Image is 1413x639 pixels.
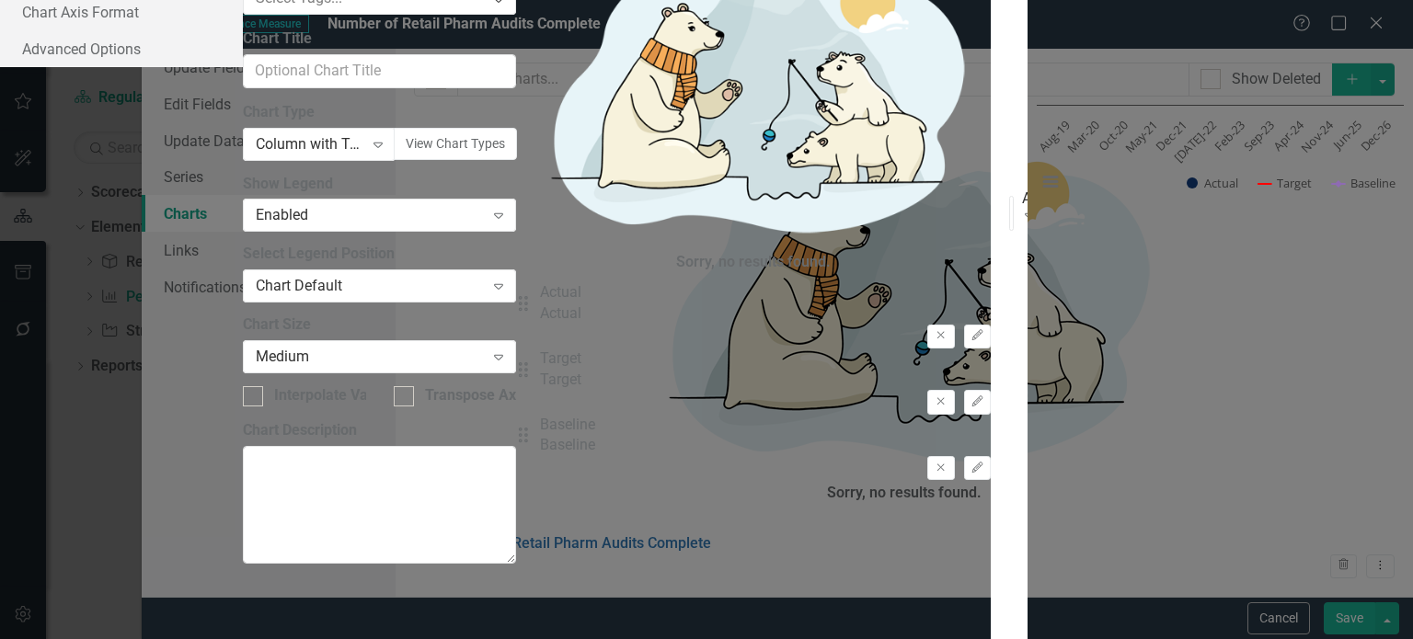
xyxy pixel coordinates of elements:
div: Target [540,370,581,391]
div: Sorry, no results found. [676,252,831,273]
div: Medium [256,347,484,368]
text: Feb-23 [1211,117,1248,154]
text: Sep-23 [1240,117,1278,154]
div: Baseline [540,415,595,436]
button: Show Baseline [1332,175,1396,191]
text: Aug-19 [1035,117,1074,155]
label: Chart Type [243,102,516,123]
text: May-21 [1121,117,1161,156]
button: Show Actual [1187,175,1238,191]
label: Show Legend [243,174,516,195]
text: Jun-25 [1328,117,1365,154]
div: Column with Target Line (Actual, Target, Baseline) [256,133,363,154]
div: Actual [540,282,581,303]
label: Chart Description [243,420,516,441]
text: Mar-20 [1063,117,1102,155]
div: Target [540,348,581,370]
button: Show Target [1258,175,1312,191]
input: Optional Chart Title [243,54,516,88]
button: View chart menu, Chart [1038,169,1063,195]
div: Actual [540,303,581,325]
label: Select Legend Position [243,244,516,265]
text: Dec-21 [1153,117,1190,154]
div: Baseline [540,435,595,456]
text: Dec-26 [1357,117,1395,154]
button: View Chart Types [394,128,517,160]
text: Nov-24 [1297,116,1337,155]
text: Oct-20 [1095,117,1132,154]
div: Chart Default [256,276,484,297]
div: Transpose Axes [425,385,532,406]
text: [DATE]-22 [1170,117,1219,165]
div: All Periods [1022,188,1029,210]
text: Apr-24 [1269,116,1307,154]
div: Enabled [256,205,484,226]
label: Chart Title [243,29,516,50]
div: Interpolate Values [274,385,396,406]
label: Chart Size [243,314,516,336]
